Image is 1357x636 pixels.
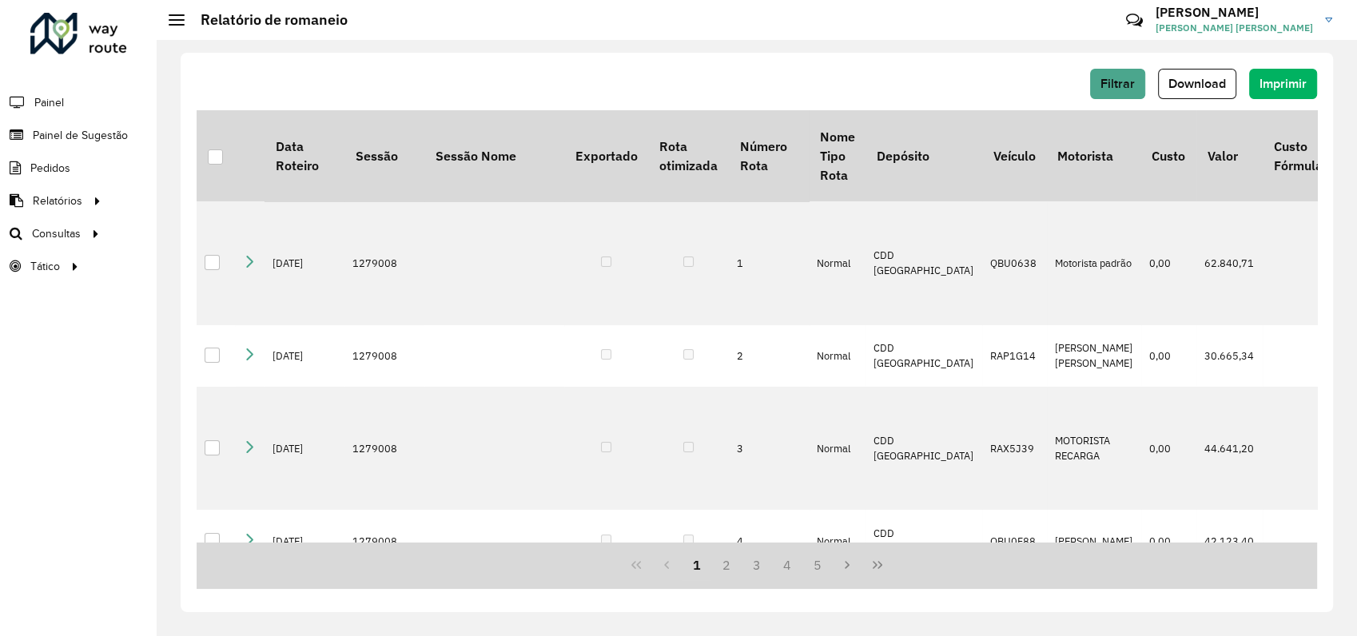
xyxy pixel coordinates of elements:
[1141,325,1196,388] td: 0,00
[265,325,344,388] td: [DATE]
[1156,21,1313,35] span: [PERSON_NAME] [PERSON_NAME]
[729,201,809,324] td: 1
[1047,325,1141,388] td: [PERSON_NAME] [PERSON_NAME]
[1196,325,1263,388] td: 30.665,34
[862,550,893,580] button: Last Page
[33,193,82,209] span: Relatórios
[1196,201,1263,324] td: 62.840,71
[982,325,1046,388] td: RAP1G14
[265,110,344,201] th: Data Roteiro
[1249,69,1317,99] button: Imprimir
[809,387,866,510] td: Normal
[564,110,648,201] th: Exportado
[866,110,982,201] th: Depósito
[809,201,866,324] td: Normal
[1090,69,1145,99] button: Filtrar
[265,201,344,324] td: [DATE]
[729,387,809,510] td: 3
[809,510,866,572] td: Normal
[1141,110,1196,201] th: Custo
[1168,77,1226,90] span: Download
[33,127,128,144] span: Painel de Sugestão
[982,110,1046,201] th: Veículo
[832,550,862,580] button: Next Page
[1141,387,1196,510] td: 0,00
[344,201,424,324] td: 1279008
[1141,510,1196,572] td: 0,00
[1158,69,1236,99] button: Download
[1047,201,1141,324] td: Motorista padrão
[1156,5,1313,20] h3: [PERSON_NAME]
[682,550,712,580] button: 1
[265,387,344,510] td: [DATE]
[1196,110,1263,201] th: Valor
[1196,510,1263,572] td: 42.123,40
[866,325,982,388] td: CDD [GEOGRAPHIC_DATA]
[711,550,742,580] button: 2
[1196,387,1263,510] td: 44.641,20
[742,550,772,580] button: 3
[185,11,348,29] h2: Relatório de romaneio
[802,550,833,580] button: 5
[344,325,424,388] td: 1279008
[30,160,70,177] span: Pedidos
[34,94,64,111] span: Painel
[344,387,424,510] td: 1279008
[866,201,982,324] td: CDD [GEOGRAPHIC_DATA]
[648,110,728,201] th: Rota otimizada
[424,110,564,201] th: Sessão Nome
[32,225,81,242] span: Consultas
[809,325,866,388] td: Normal
[1047,510,1141,572] td: [PERSON_NAME]
[265,510,344,572] td: [DATE]
[1100,77,1135,90] span: Filtrar
[1047,387,1141,510] td: MOTORISTA RECARGA
[982,201,1046,324] td: QBU0638
[30,258,60,275] span: Tático
[1263,110,1333,201] th: Custo Fórmula
[729,510,809,572] td: 4
[1117,3,1152,38] a: Contato Rápido
[772,550,802,580] button: 4
[866,387,982,510] td: CDD [GEOGRAPHIC_DATA]
[1047,110,1141,201] th: Motorista
[1141,201,1196,324] td: 0,00
[866,510,982,572] td: CDD [GEOGRAPHIC_DATA]
[344,510,424,572] td: 1279008
[982,387,1046,510] td: RAX5J39
[729,325,809,388] td: 2
[344,110,424,201] th: Sessão
[729,110,809,201] th: Número Rota
[809,110,866,201] th: Nome Tipo Rota
[1260,77,1307,90] span: Imprimir
[982,510,1046,572] td: QBU0F88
